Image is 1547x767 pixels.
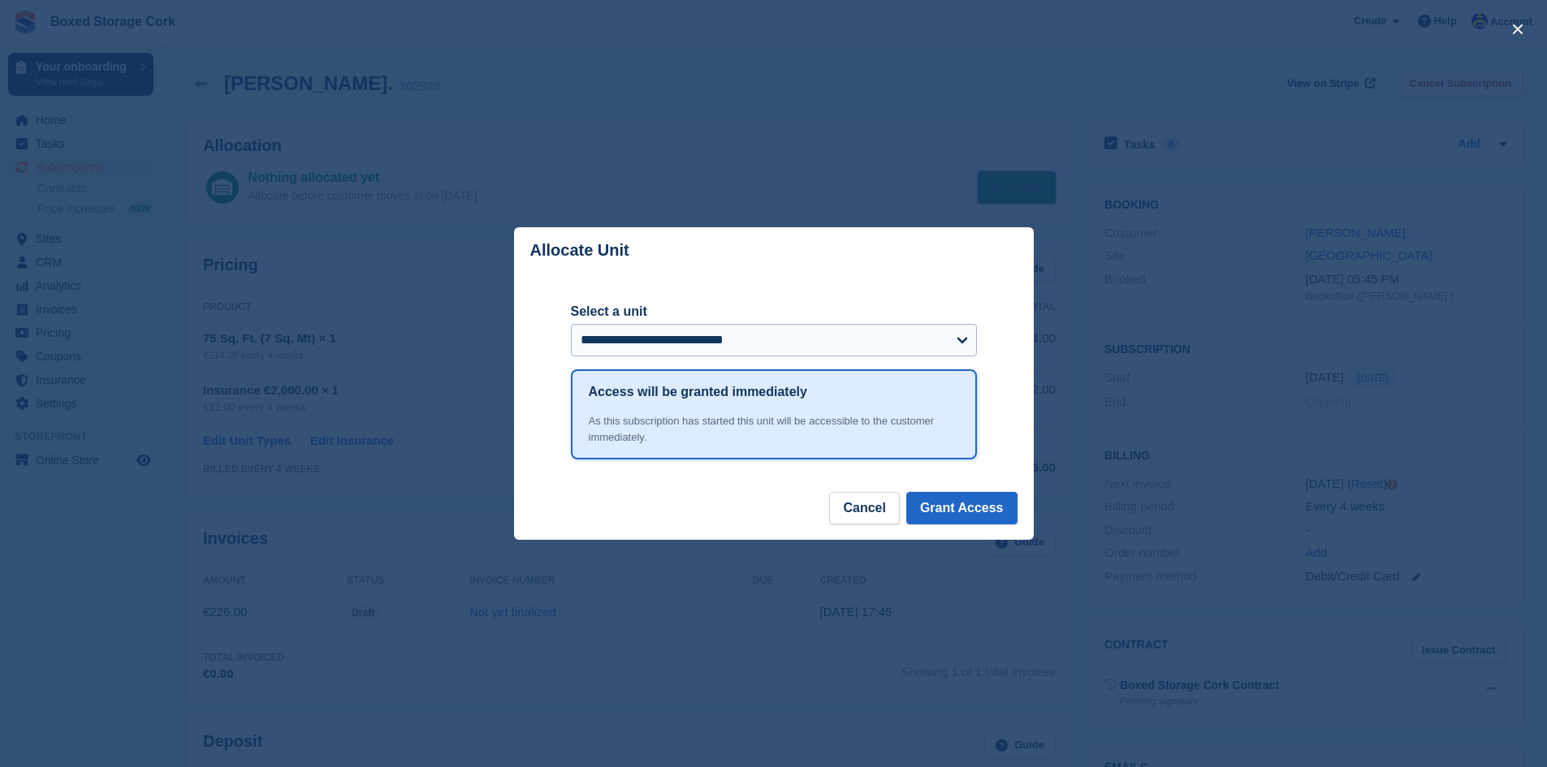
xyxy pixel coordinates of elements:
[829,492,899,524] button: Cancel
[530,241,629,260] p: Allocate Unit
[589,413,959,445] div: As this subscription has started this unit will be accessible to the customer immediately.
[906,492,1018,524] button: Grant Access
[589,382,807,402] h1: Access will be granted immediately
[1505,16,1531,42] button: close
[571,302,977,321] label: Select a unit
